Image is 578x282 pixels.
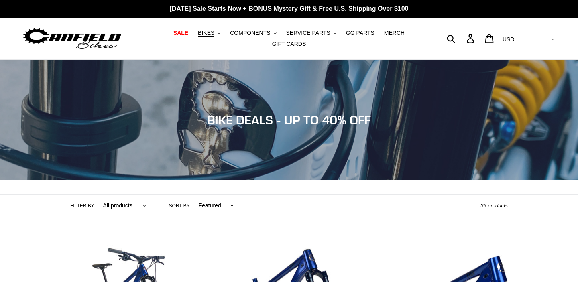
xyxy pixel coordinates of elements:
input: Search [451,30,472,47]
button: COMPONENTS [226,28,280,39]
button: BIKES [194,28,224,39]
span: SALE [173,30,188,37]
span: BIKES [198,30,214,37]
span: GG PARTS [346,30,374,37]
a: GG PARTS [342,28,379,39]
span: BIKE DEALS - UP TO 40% OFF [207,113,371,127]
label: Filter by [70,202,94,209]
a: SALE [169,28,192,39]
span: GIFT CARDS [272,41,306,47]
span: 36 products [480,203,508,209]
label: Sort by [169,202,190,209]
span: COMPONENTS [230,30,270,37]
span: MERCH [384,30,405,37]
img: Canfield Bikes [22,26,122,51]
a: MERCH [380,28,409,39]
a: GIFT CARDS [268,39,310,49]
button: SERVICE PARTS [282,28,340,39]
span: SERVICE PARTS [286,30,330,37]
